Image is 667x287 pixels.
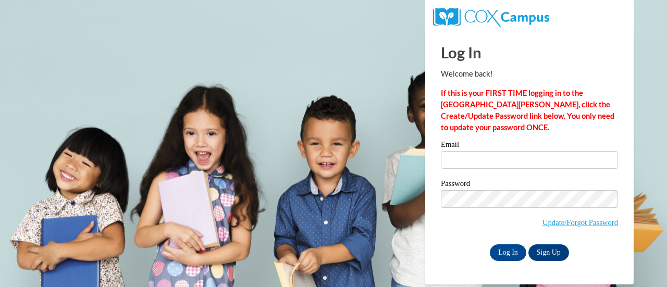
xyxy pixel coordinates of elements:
a: Sign Up [528,244,569,261]
label: Password [441,180,618,190]
a: Update/Forgot Password [542,218,618,227]
strong: If this is your FIRST TIME logging in to the [GEOGRAPHIC_DATA][PERSON_NAME], click the Create/Upd... [441,89,614,132]
p: Welcome back! [441,68,618,80]
input: Log In [490,244,526,261]
a: COX Campus [433,12,549,21]
h1: Log In [441,42,618,63]
img: COX Campus [433,8,549,27]
label: Email [441,141,618,151]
